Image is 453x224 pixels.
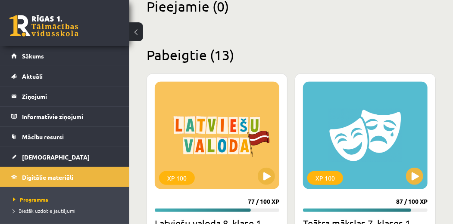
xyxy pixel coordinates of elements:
span: Biežāk uzdotie jautājumi [13,207,75,214]
div: XP 100 [159,171,195,185]
a: Digitālie materiāli [11,167,119,187]
span: Sākums [22,52,44,60]
span: Mācību resursi [22,133,64,141]
legend: Ziņojumi [22,86,119,106]
a: [DEMOGRAPHIC_DATA] [11,147,119,167]
span: Digitālie materiāli [22,173,73,181]
a: Ziņojumi [11,86,119,106]
a: Biežāk uzdotie jautājumi [13,207,121,215]
a: Programma [13,196,121,203]
legend: Informatīvie ziņojumi [22,107,119,126]
div: XP 100 [307,171,343,185]
a: Mācību resursi [11,127,119,147]
h2: Pabeigtie (13) [147,46,436,63]
a: Informatīvie ziņojumi [11,107,119,126]
span: [DEMOGRAPHIC_DATA] [22,153,90,161]
a: Sākums [11,46,119,66]
span: Programma [13,196,48,203]
span: Aktuāli [22,72,43,80]
a: Aktuāli [11,66,119,86]
a: Rīgas 1. Tālmācības vidusskola [9,15,78,37]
